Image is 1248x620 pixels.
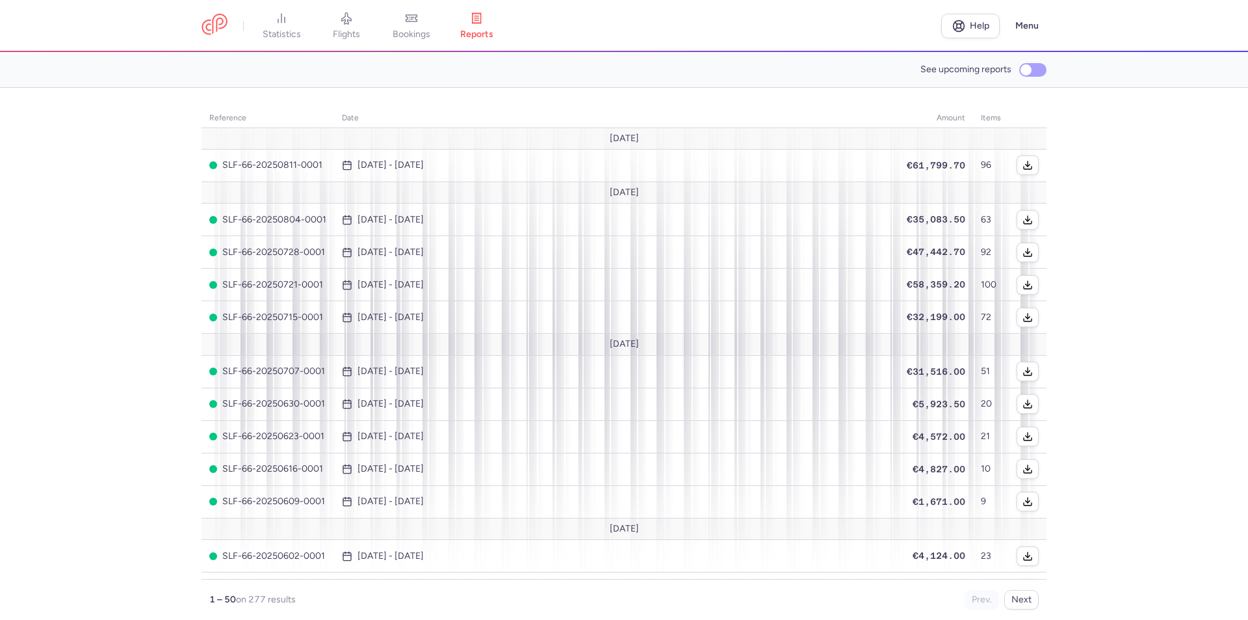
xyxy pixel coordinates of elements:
span: €32,199.00 [907,312,965,322]
span: SLF-66-20250721-0001 [209,280,326,290]
time: [DATE] - [DATE] [357,496,424,507]
span: bookings [393,29,430,40]
a: flights [314,12,379,40]
span: reports [460,29,493,40]
span: €5,923.50 [913,399,965,409]
span: €4,827.00 [913,464,965,474]
span: €4,572.00 [913,431,965,442]
span: Help [970,21,989,31]
th: reference [201,109,334,128]
time: [DATE] - [DATE] [357,247,424,258]
span: SLF-66-20250630-0001 [209,399,326,409]
a: Help [941,14,1000,38]
span: [DATE] [610,339,639,349]
time: [DATE] - [DATE] [357,215,424,225]
span: SLF-66-20250707-0001 [209,366,326,377]
td: 9 [973,485,1009,518]
td: 10 [973,453,1009,485]
td: 63 [973,204,1009,236]
a: statistics [249,12,314,40]
span: [DATE] [610,524,639,534]
span: SLF-66-20250728-0001 [209,247,326,258]
span: SLF-66-20250804-0001 [209,215,326,225]
span: SLF-66-20250616-0001 [209,464,326,474]
span: €61,799.70 [907,160,965,170]
td: 100 [973,269,1009,301]
a: bookings [379,12,444,40]
span: €35,083.50 [907,214,965,224]
button: Prev. [965,590,999,610]
time: [DATE] - [DATE] [357,160,424,170]
span: €47,442.70 [907,247,965,257]
td: 92 [973,236,1009,269]
th: items [973,109,1009,128]
strong: 1 – 50 [209,594,236,605]
button: Next [1004,590,1039,610]
time: [DATE] - [DATE] [357,551,424,561]
td: 20 [973,388,1009,420]
a: reports [444,12,509,40]
span: SLF-66-20250715-0001 [209,312,326,323]
td: 51 [973,355,1009,388]
span: [DATE] [610,187,639,198]
span: SLF-66-20250811-0001 [209,160,326,170]
th: date [334,109,893,128]
td: 72 [973,301,1009,334]
th: amount [893,109,973,128]
span: €1,671.00 [913,496,965,507]
button: Menu [1007,14,1046,38]
span: €58,359.20 [907,279,965,290]
span: SLF-66-20250602-0001 [209,551,326,561]
span: [DATE] [610,133,639,144]
td: 13 [973,573,1009,605]
td: 23 [973,540,1009,573]
span: flights [333,29,360,40]
time: [DATE] - [DATE] [357,280,424,290]
span: statistics [263,29,301,40]
span: on 277 results [236,594,296,605]
time: [DATE] - [DATE] [357,464,424,474]
time: [DATE] - [DATE] [357,366,424,377]
time: [DATE] - [DATE] [357,431,424,442]
span: SLF-66-20250609-0001 [209,496,326,507]
time: [DATE] - [DATE] [357,399,424,409]
a: CitizenPlane red outlined logo [201,14,227,38]
td: 96 [973,149,1009,182]
span: €4,124.00 [913,550,965,561]
span: See upcoming reports [920,64,1011,75]
time: [DATE] - [DATE] [357,312,424,323]
span: SLF-66-20250623-0001 [209,431,326,442]
span: €31,516.00 [907,366,965,377]
td: 21 [973,420,1009,453]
